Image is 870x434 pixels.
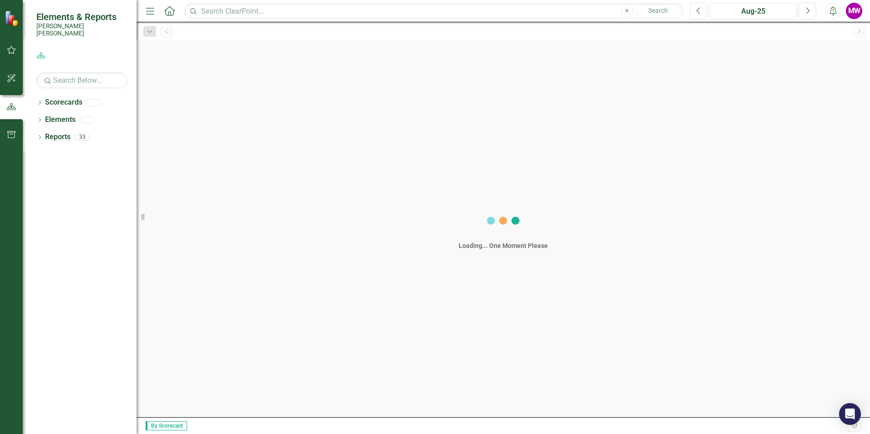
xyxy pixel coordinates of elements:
[75,133,90,141] div: 33
[36,11,127,22] span: Elements & Reports
[45,132,71,142] a: Reports
[648,7,668,14] span: Search
[36,22,127,37] small: [PERSON_NAME] [PERSON_NAME]
[636,5,681,17] button: Search
[184,3,683,19] input: Search ClearPoint...
[45,97,82,108] a: Scorecards
[459,241,548,250] div: Loading... One Moment Please
[146,421,187,430] span: By Scorecard
[713,6,794,17] div: Aug-25
[710,3,797,19] button: Aug-25
[5,10,20,26] img: ClearPoint Strategy
[36,72,127,88] input: Search Below...
[45,115,76,125] a: Elements
[846,3,862,19] button: MW
[839,403,861,425] div: Open Intercom Messenger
